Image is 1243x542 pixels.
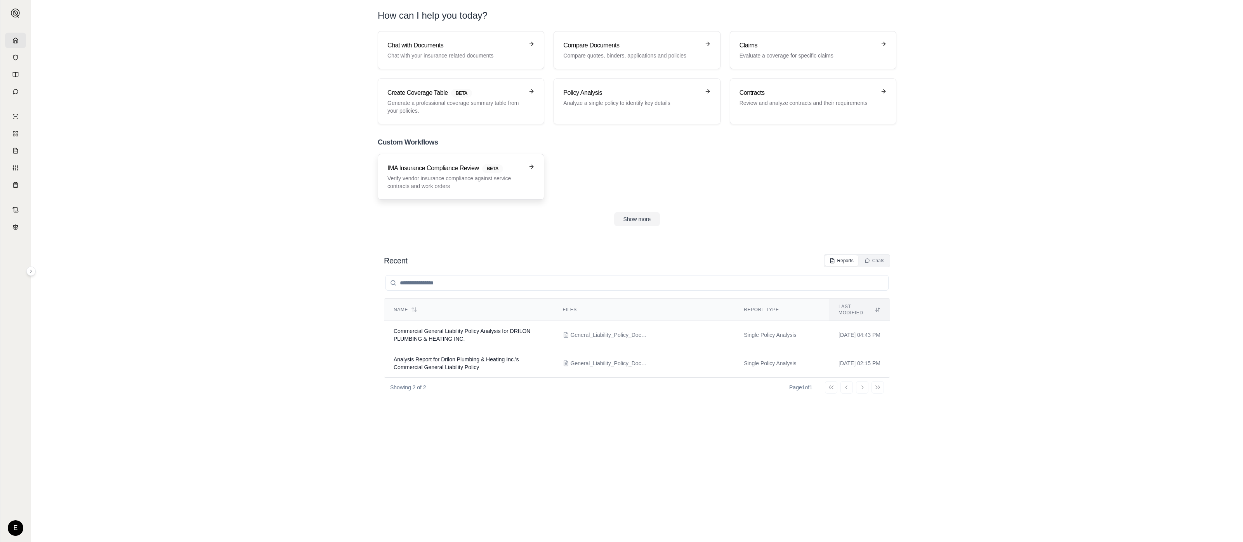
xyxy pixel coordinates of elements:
a: Create Coverage TableBETAGenerate a professional coverage summary table from your policies. [378,78,544,124]
td: Single Policy Analysis [734,321,829,349]
span: BETA [451,89,472,98]
button: Chats [860,255,889,266]
a: Home [5,33,26,48]
a: Claim Coverage [5,143,26,159]
div: Chats [865,258,884,264]
td: Single Policy Analysis [734,349,829,378]
a: Policy Comparisons [5,126,26,141]
p: Chat with your insurance related documents [387,52,524,59]
h3: Compare Documents [563,41,700,50]
a: Documents Vault [5,50,26,65]
button: Expand sidebar [8,5,23,21]
span: General_Liability_Policy_Document.pdf [571,359,648,367]
span: General_Liability_Policy_Document.pdf [571,331,648,339]
a: ClaimsEvaluate a coverage for specific claims [730,31,896,69]
div: Page 1 of 1 [789,383,812,391]
div: Last modified [839,303,880,316]
a: Legal Search Engine [5,219,26,235]
a: Custom Report [5,160,26,176]
th: Files [554,299,735,321]
span: Commercial General Liability Policy Analysis for DRILON PLUMBING & HEATING INC. [394,328,530,342]
button: Expand sidebar [26,267,36,276]
p: Evaluate a coverage for specific claims [740,52,876,59]
img: Expand sidebar [11,9,20,18]
a: Chat with DocumentsChat with your insurance related documents [378,31,544,69]
p: Compare quotes, binders, applications and policies [563,52,700,59]
a: ContractsReview and analyze contracts and their requirements [730,78,896,124]
h3: Chat with Documents [387,41,524,50]
span: Analysis Report for Drilon Plumbing & Heating Inc.'s Commercial General Liability Policy [394,356,519,370]
div: Name [394,307,544,313]
h3: Claims [740,41,876,50]
h1: How can I help you today? [378,9,896,22]
a: Single Policy [5,109,26,124]
p: Review and analyze contracts and their requirements [740,99,876,107]
h3: Contracts [740,88,876,98]
a: Contract Analysis [5,202,26,218]
div: Reports [830,258,854,264]
span: BETA [482,164,503,173]
p: Analyze a single policy to identify key details [563,99,700,107]
div: E [8,520,23,536]
h3: Policy Analysis [563,88,700,98]
td: [DATE] 04:43 PM [829,321,890,349]
p: Verify vendor insurance compliance against service contracts and work orders [387,174,524,190]
p: Showing 2 of 2 [390,383,426,391]
a: Compare DocumentsCompare quotes, binders, applications and policies [554,31,720,69]
h2: Custom Workflows [378,137,896,148]
td: [DATE] 02:15 PM [829,349,890,378]
a: Prompt Library [5,67,26,82]
th: Report Type [734,299,829,321]
button: Show more [614,212,660,226]
h3: Create Coverage Table [387,88,524,98]
button: Reports [825,255,858,266]
h3: IMA Insurance Compliance Review [387,164,524,173]
a: Coverage Table [5,177,26,193]
a: Policy AnalysisAnalyze a single policy to identify key details [554,78,720,124]
a: IMA Insurance Compliance ReviewBETAVerify vendor insurance compliance against service contracts a... [378,154,544,200]
h2: Recent [384,255,407,266]
p: Generate a professional coverage summary table from your policies. [387,99,524,115]
a: Chat [5,84,26,99]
